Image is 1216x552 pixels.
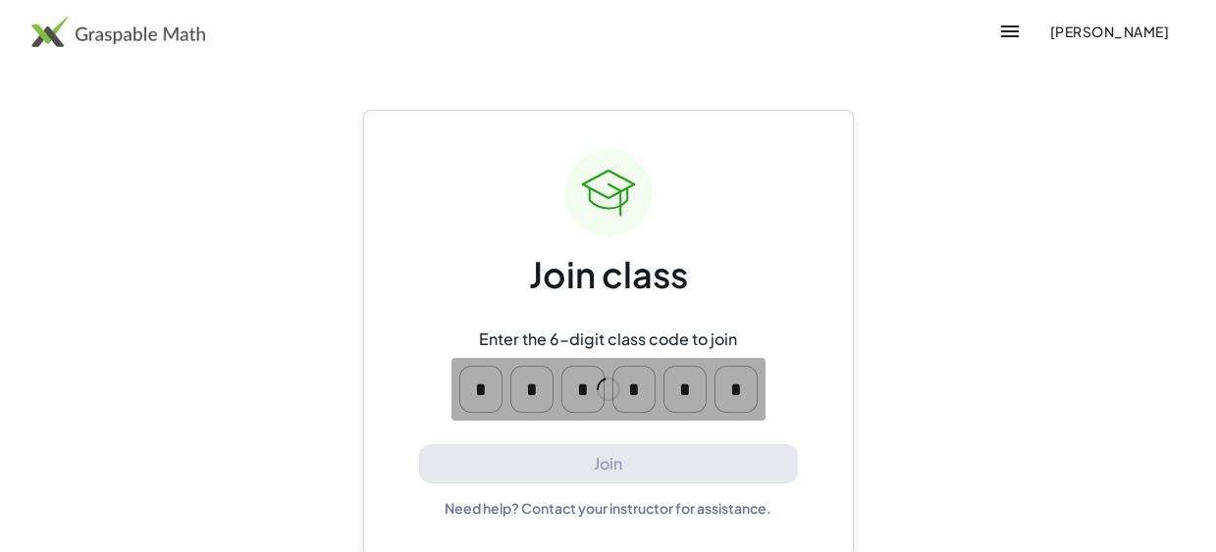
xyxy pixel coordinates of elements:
button: [PERSON_NAME] [1033,14,1185,49]
div: Enter the 6-digit class code to join [479,329,737,350]
div: Need help? Contact your instructor for assistance. [445,499,771,517]
button: Join [419,444,798,484]
span: [PERSON_NAME] [1049,23,1169,40]
div: Join class [529,252,688,298]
